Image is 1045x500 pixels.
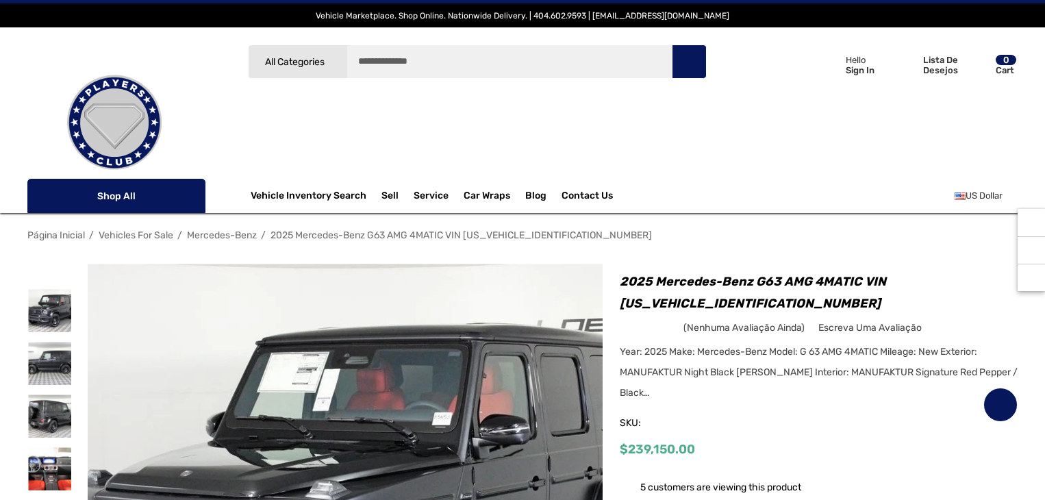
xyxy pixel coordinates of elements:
[27,229,85,241] a: Página inicial
[818,322,922,334] span: Escreva uma avaliação
[1024,244,1038,258] svg: Social Media
[998,228,1018,242] a: Próximo
[464,190,510,205] span: Car Wraps
[99,229,173,241] a: Vehicles For Sale
[993,397,1009,413] svg: Lista de desejos
[996,65,1016,75] p: Cart
[265,56,325,68] span: All Categories
[327,57,337,67] svg: Icon Arrow Down
[270,229,652,241] a: 2025 Mercedes-Benz G63 AMG 4MATIC VIN [US_VEHICLE_IDENTIFICATION_NUMBER]
[672,45,706,79] button: Pesquisar
[846,65,874,75] p: Sign In
[27,179,205,213] p: Shop All
[888,41,961,88] a: Lista de desejos Lista de desejos
[977,228,996,242] a: Anterior
[28,342,71,385] img: For Sale 2025 Mercedes-Benz G63 AMG 4MATIC VIN W1NWH5AB2SX031723
[620,271,1018,314] h1: 2025 Mercedes-Benz G63 AMG 4MATIC VIN [US_VEHICLE_IDENTIFICATION_NUMBER]
[316,11,729,21] span: Vehicle Marketplace. Shop Online. Nationwide Delivery. | 404.602.9593 | [EMAIL_ADDRESS][DOMAIN_NAME]
[27,223,1018,247] nav: Breadcrumb
[381,182,414,210] a: Sell
[1018,271,1045,285] svg: Top
[42,188,63,204] svg: Icon Line
[894,56,916,75] svg: Lista de desejos
[248,45,347,79] a: All Categories Icon Arrow Down Icon Arrow Up
[562,190,613,205] a: Contact Us
[620,442,695,457] span: $239,150.00
[846,55,874,65] p: Hello
[28,395,71,438] img: For Sale 2025 Mercedes-Benz G63 AMG 4MATIC VIN W1NWH5AB2SX031723
[983,388,1018,422] a: Lista de desejos
[620,346,1018,399] span: Year: 2025 Make: Mercedes-Benz Model: G 63 AMG 4MATIC Mileage: New Exterior: MANUFAKTUR Night Bla...
[620,414,688,433] span: SKU:
[683,319,805,336] span: (nenhuma avaliação ainda)
[181,191,190,201] svg: Icon Arrow Down
[620,475,801,496] div: 5 customers are viewing this product
[28,289,71,332] img: For Sale 2025 Mercedes-Benz G63 AMG 4MATIC VIN W1NWH5AB2SX031723
[46,54,183,191] img: Players Club | Cars For Sale
[187,229,257,241] a: Mercedes-Benz
[381,190,399,205] span: Sell
[819,55,838,74] svg: Icon User Account
[955,182,1018,210] a: Selecione a moeda: USD
[414,190,449,205] a: Service
[28,447,71,490] img: For Sale 2025 Mercedes-Benz G63 AMG 4MATIC VIN W1NWH5AB2SX031723
[251,190,366,205] a: Vehicle Inventory Search
[961,41,1018,95] a: Carrinho com 0 itens
[803,41,881,88] a: Entrar
[525,190,546,205] a: Blog
[818,319,922,336] a: Escreva uma avaliação
[923,55,959,75] p: Lista de desejos
[967,55,987,75] svg: Review Your Cart
[996,55,1016,65] p: 0
[1024,216,1038,229] svg: Recently Viewed
[464,182,525,210] a: Car Wraps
